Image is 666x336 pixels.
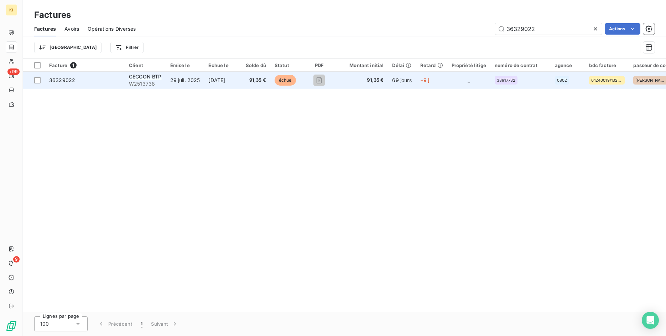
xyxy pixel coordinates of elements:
[495,23,602,35] input: Rechercher
[6,320,17,332] img: Logo LeanPay
[392,62,411,68] div: Délai
[589,62,625,68] div: bdc facture
[34,25,56,32] span: Factures
[93,316,136,331] button: Précédent
[129,73,162,80] span: CECCON BTP
[388,72,416,89] td: 69 jours
[6,4,17,16] div: KI
[275,62,298,68] div: Statut
[306,62,332,68] div: PDF
[49,62,67,68] span: Facture
[497,78,515,82] span: 38917732
[129,62,162,68] div: Client
[204,72,241,89] td: [DATE]
[208,62,237,68] div: Échue le
[110,42,143,53] button: Filtrer
[557,78,567,82] span: 0802
[468,77,470,83] span: _
[246,62,266,68] div: Solde dû
[420,62,443,68] div: Retard
[147,316,183,331] button: Suivant
[341,77,384,84] span: 91,35 €
[141,320,142,327] span: 1
[170,62,200,68] div: Émise le
[605,23,640,35] button: Actions
[40,320,49,327] span: 100
[70,62,77,68] span: 1
[7,68,20,75] span: +99
[34,42,102,53] button: [GEOGRAPHIC_DATA]
[246,77,266,84] span: 91,35 €
[129,80,162,87] span: W2513738
[166,72,204,89] td: 29 juil. 2025
[452,62,486,68] div: Propriété litige
[49,77,75,83] span: 36329022
[341,62,384,68] div: Montant initial
[13,256,20,263] span: 9
[275,75,296,86] span: échue
[420,77,430,83] span: +9 j
[642,312,659,329] div: Open Intercom Messenger
[555,62,581,68] div: agence
[88,25,136,32] span: Opérations Diverses
[136,316,147,331] button: 1
[495,62,546,68] div: numéro de contrat
[591,78,623,82] span: 01240019/1326/26
[34,9,71,21] h3: Factures
[64,25,79,32] span: Avoirs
